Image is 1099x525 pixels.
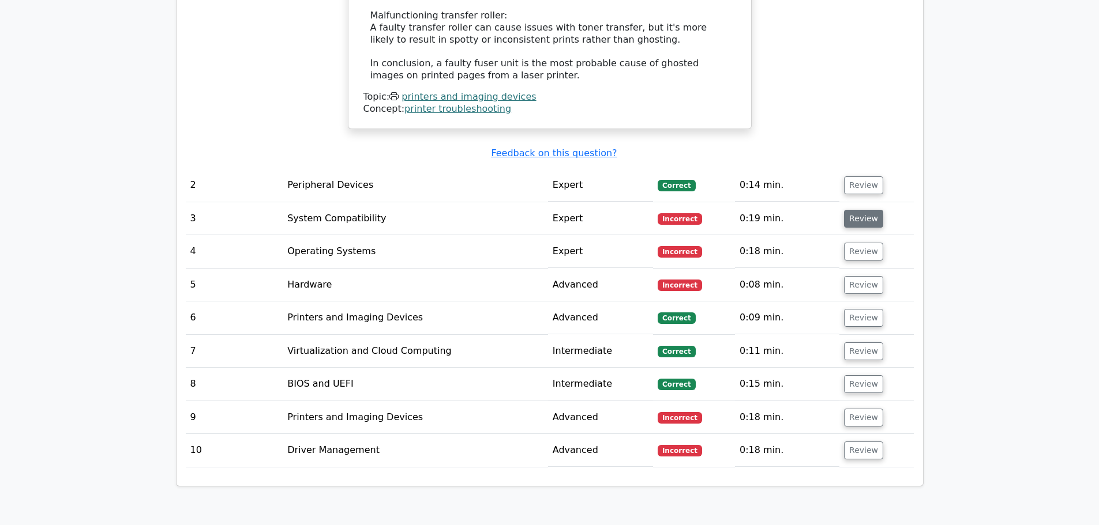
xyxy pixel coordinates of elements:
[491,148,617,158] a: Feedback on this question?
[283,269,548,301] td: Hardware
[658,445,702,456] span: Incorrect
[844,342,883,360] button: Review
[735,401,839,434] td: 0:18 min.
[186,401,283,434] td: 9
[844,375,883,393] button: Review
[658,412,702,424] span: Incorrect
[186,335,283,368] td: 7
[658,379,695,390] span: Correct
[735,335,839,368] td: 0:11 min.
[658,246,702,258] span: Incorrect
[186,169,283,202] td: 2
[548,401,653,434] td: Advanced
[658,312,695,324] span: Correct
[548,434,653,467] td: Advanced
[844,276,883,294] button: Review
[735,368,839,401] td: 0:15 min.
[658,213,702,225] span: Incorrect
[844,210,883,228] button: Review
[548,169,653,202] td: Expert
[548,335,653,368] td: Intermediate
[844,441,883,459] button: Review
[844,309,883,327] button: Review
[735,269,839,301] td: 0:08 min.
[658,180,695,191] span: Correct
[735,169,839,202] td: 0:14 min.
[548,235,653,268] td: Expert
[548,368,653,401] td: Intermediate
[283,301,548,334] td: Printers and Imaging Devices
[186,269,283,301] td: 5
[283,434,548,467] td: Driver Management
[658,280,702,291] span: Incorrect
[548,202,653,235] td: Expert
[548,301,653,334] td: Advanced
[404,103,511,114] a: printer troubleshooting
[735,434,839,467] td: 0:18 min.
[735,235,839,268] td: 0:18 min.
[283,169,548,202] td: Peripheral Devices
[283,368,548,401] td: BIOS and UEFI
[186,301,283,334] td: 6
[658,346,695,357] span: Correct
[283,335,548,368] td: Virtualization and Cloud Computing
[186,434,283,467] td: 10
[186,368,283,401] td: 8
[283,235,548,268] td: Operating Systems
[735,301,839,334] td: 0:09 min.
[283,401,548,434] td: Printers and Imaging Devices
[844,176,883,194] button: Review
[844,243,883,260] button: Review
[186,235,283,268] td: 4
[363,91,736,103] div: Topic:
[186,202,283,235] td: 3
[548,269,653,301] td: Advanced
[844,409,883,426] button: Review
[283,202,548,235] td: System Compatibility
[735,202,839,235] td: 0:19 min.
[363,103,736,115] div: Concept:
[402,91,536,102] a: printers and imaging devices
